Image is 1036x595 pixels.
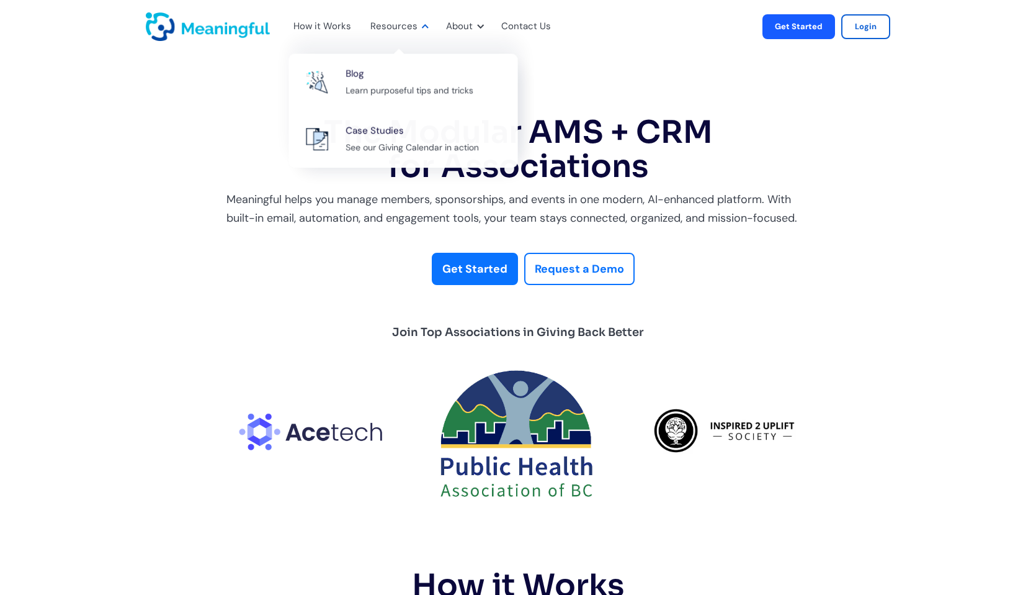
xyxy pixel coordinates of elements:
[494,6,566,47] div: Contact Us
[432,253,518,286] a: Get Started
[363,6,432,47] div: Resources
[524,253,635,286] a: Request a Demo
[293,19,342,35] a: How it Works
[305,128,329,150] img: Blog Icon
[288,53,517,111] a: BlogLearn purposeful tips and tricks
[146,12,177,41] a: home
[762,14,835,39] a: Get Started
[226,116,810,184] h1: The Modular AMS + CRM for Associations
[501,19,551,35] a: Contact Us
[293,19,351,35] div: How it Works
[346,140,479,155] div: See our Giving Calendar in action
[288,47,517,168] nav: Resources
[346,123,404,139] div: Case Studies
[392,322,644,342] div: Join Top Associations in Giving Back Better
[535,261,624,276] strong: Request a Demo
[288,111,517,168] a: Blog IconCase StudiesSee our Giving Calendar in action
[442,261,507,276] strong: Get Started
[841,14,890,39] a: Login
[286,6,357,47] div: How it Works
[226,190,810,228] div: Meaningful helps you manage members, sponsorships, and events in one modern, AI-enhanced platform...
[346,83,473,98] div: Learn purposeful tips and tricks
[346,66,364,81] div: Blog
[370,19,418,35] div: Resources
[439,6,488,47] div: About
[446,19,473,35] div: About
